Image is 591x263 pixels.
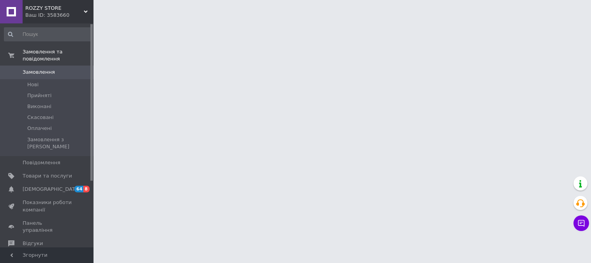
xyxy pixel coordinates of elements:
[573,215,589,231] button: Чат з покупцем
[4,27,92,41] input: Пошук
[25,12,94,19] div: Ваш ID: 3583660
[27,92,51,99] span: Прийняті
[27,81,39,88] span: Нові
[27,136,91,150] span: Замовлення з [PERSON_NAME]
[27,103,51,110] span: Виконані
[23,220,72,234] span: Панель управління
[23,240,43,247] span: Відгуки
[74,186,83,192] span: 64
[23,199,72,213] span: Показники роботи компанії
[23,172,72,179] span: Товари та послуги
[23,48,94,62] span: Замовлення та повідомлення
[23,159,60,166] span: Повідомлення
[23,186,80,193] span: [DEMOGRAPHIC_DATA]
[23,69,55,76] span: Замовлення
[25,5,84,12] span: ROZZY STORE
[83,186,90,192] span: 8
[27,125,52,132] span: Оплачені
[27,114,54,121] span: Скасовані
